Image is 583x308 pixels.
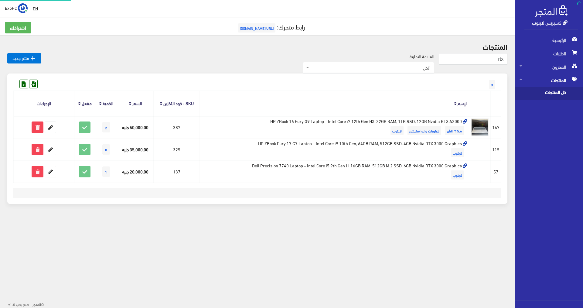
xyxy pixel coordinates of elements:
[520,74,578,87] span: المنتجات
[5,4,17,12] span: ExpPC
[515,87,583,100] a: كل المنتجات
[390,126,404,135] span: لابتوب
[8,301,32,307] span: - صنع بحب v1.0
[30,3,40,14] a: EN
[237,21,305,32] a: رابط متجرك:[URL][DOMAIN_NAME]
[451,170,464,180] span: لابتوب
[163,99,194,107] a: SKU - كود التخزين
[535,5,568,17] img: .
[7,53,41,63] a: منتج جديد
[103,99,113,107] a: الكمية
[515,74,583,87] a: المنتجات
[117,160,154,183] td: 20,000.00 جنيه
[532,18,568,27] a: اكسبريس لابتوب
[303,62,434,74] span: الكل
[520,60,578,74] span: المخزون
[410,53,434,60] label: العلامة التجارية
[102,166,110,177] span: 1
[491,116,501,138] td: 147
[154,139,200,161] td: 325
[18,3,28,13] img: ...
[199,139,469,161] td: HP ZBook Fury 17 G7 Laptop – Intel Core i9 10th Gen, 64GB RAM, 512GB SSD, 4GB Nvidia RTX 3000 Gra...
[82,99,92,107] a: مفعل
[2,300,44,308] div: ©
[102,122,110,132] span: 2
[199,116,469,138] td: HP ZBook 16 Fury G9 Laptop – Intel Core i7 12th Gen HX, 32GB RAM, 1TB SSD, 12GB Nvidia RTX A3000
[117,139,154,161] td: 35,000.00 جنيه
[32,301,41,307] strong: المتجر
[117,116,154,138] td: 50,000.00 جنيه
[451,148,464,157] span: لابتوب
[491,160,501,183] td: 57
[33,5,38,12] u: EN
[520,47,578,60] span: الطلبات
[154,160,200,183] td: 137
[445,126,464,135] span: 15.6" انش
[29,55,36,62] i: 
[5,22,31,33] a: اشتراكك
[439,53,507,65] input: بحث...
[458,99,467,107] a: الإسم
[132,99,142,107] a: السعر
[489,80,495,89] span: 3
[407,126,441,135] span: لابتوبات ورك استيشن
[491,139,501,161] td: 115
[520,33,578,47] span: الرئيسية
[102,144,110,155] span: 0
[471,118,489,136] img: hp-zbook-16-fury-g9-laptop-intel-core-i7-12th-gen-hx-32gb-ram-1tb-ssd-12gb-nvidia-rtx-a3000.jpg
[515,47,583,60] a: الطلبات
[14,91,74,116] th: الإجراءات
[199,160,469,183] td: Dell Precision 7740 Laptop – Intel Core i5 9th Gen H, 16GB RAM, 512GB M.2 SSD, 6GB Nvidia RTX 300...
[520,87,566,100] span: كل المنتجات
[310,65,430,71] span: الكل
[238,23,275,33] span: [URL][DOMAIN_NAME]
[515,60,583,74] a: المخزون
[5,3,28,13] a: ... ExpPC
[154,116,200,138] td: 387
[515,33,583,47] a: الرئيسية
[7,43,507,50] h2: المنتجات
